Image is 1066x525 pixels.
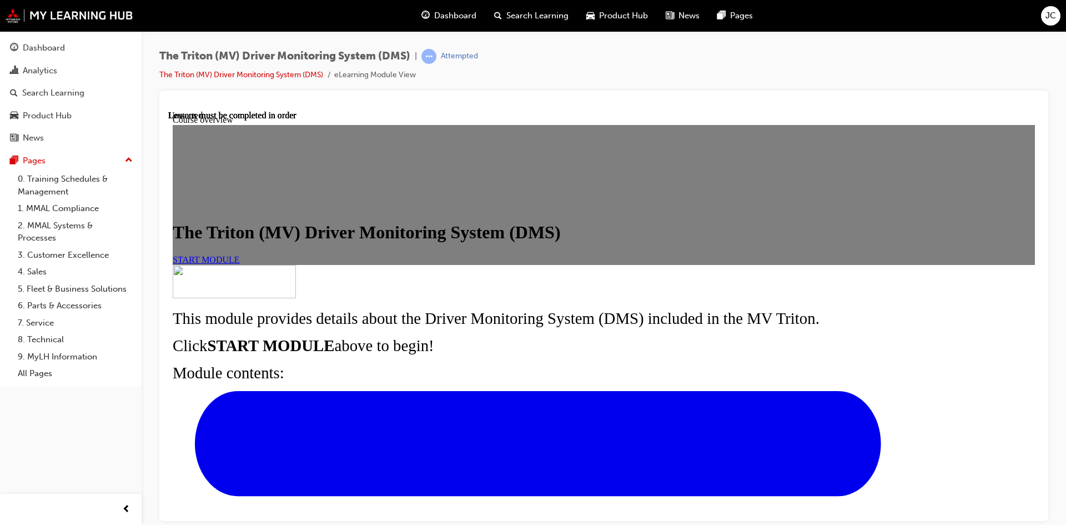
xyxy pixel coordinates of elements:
span: Pages [730,9,753,22]
span: car-icon [586,9,595,23]
span: guage-icon [421,9,430,23]
span: pages-icon [717,9,726,23]
span: | [415,50,417,63]
a: 3. Customer Excellence [13,247,137,264]
span: guage-icon [10,43,18,53]
div: Product Hub [23,109,72,122]
a: car-iconProduct Hub [577,4,657,27]
div: News [23,132,44,144]
a: Search Learning [4,83,137,103]
div: Search Learning [22,87,84,99]
img: mmal [6,8,133,23]
div: Attempted [441,51,478,62]
span: pages-icon [10,156,18,166]
button: Pages [4,151,137,171]
span: prev-icon [122,503,130,517]
div: Analytics [23,64,57,77]
li: eLearning Module View [334,69,416,82]
a: search-iconSearch Learning [485,4,577,27]
a: 7. Service [13,314,137,332]
a: 2. MMAL Systems & Processes [13,217,137,247]
span: chart-icon [10,66,18,76]
strong: START MODULE [39,226,166,244]
span: up-icon [125,153,133,168]
a: Analytics [4,61,137,81]
a: 8. Technical [13,331,137,348]
span: News [678,9,700,22]
span: This module provides details about the Driver Monitoring System (DMS) included in the MV Triton. [4,199,651,217]
div: Pages [23,154,46,167]
a: pages-iconPages [708,4,762,27]
a: The Triton (MV) Driver Monitoring System (DMS) [159,70,323,79]
a: 4. Sales [13,263,137,281]
span: learningRecordVerb_ATTEMPT-icon [421,49,436,64]
a: news-iconNews [657,4,708,27]
span: Dashboard [434,9,476,22]
a: All Pages [13,365,137,382]
span: news-icon [666,9,674,23]
a: 5. Fleet & Business Solutions [13,281,137,298]
span: Product Hub [599,9,648,22]
a: News [4,128,137,148]
span: JC [1045,9,1056,22]
span: Search Learning [506,9,569,22]
a: Dashboard [4,38,137,58]
button: JC [1041,6,1060,26]
a: 6. Parts & Accessories [13,297,137,314]
span: search-icon [494,9,502,23]
span: The Triton (MV) Driver Monitoring System (DMS) [159,50,410,63]
a: guage-iconDashboard [413,4,485,27]
h1: The Triton (MV) Driver Monitoring System (DMS) [4,112,867,132]
a: 9. MyLH Information [13,348,137,366]
span: search-icon [10,88,18,98]
button: DashboardAnalyticsSearch LearningProduct HubNews [4,36,137,151]
span: Click above to begin! [4,226,266,244]
div: Dashboard [23,42,65,54]
span: Module contents: [4,253,116,271]
span: news-icon [10,133,18,143]
a: START MODULE [4,144,72,154]
span: car-icon [10,111,18,121]
a: 0. Training Schedules & Management [13,171,137,200]
a: 1. MMAL Compliance [13,200,137,217]
a: Product Hub [4,106,137,126]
